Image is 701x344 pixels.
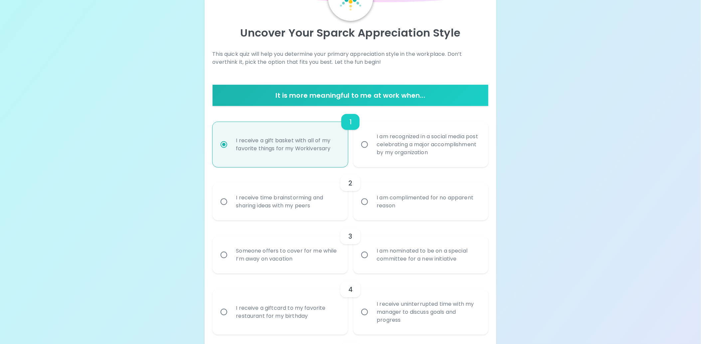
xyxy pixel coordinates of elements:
div: choice-group-check [213,220,489,274]
p: Uncover Your Sparck Appreciation Style [213,26,489,40]
div: choice-group-check [213,167,489,220]
div: I am nominated to be on a special committee for a new initiative [372,239,485,271]
h6: 4 [348,284,353,295]
div: I receive a gift basket with all of my favorite things for my Workiversary [231,129,344,161]
h6: 3 [348,231,352,242]
h6: 2 [348,178,352,188]
div: Someone offers to cover for me while I’m away on vacation [231,239,344,271]
h6: It is more meaningful to me at work when... [215,90,486,101]
div: I receive uninterrupted time with my manager to discuss goals and progress [372,292,485,332]
div: I am complimented for no apparent reason [372,186,485,218]
h6: 1 [349,117,352,127]
p: This quick quiz will help you determine your primary appreciation style in the workplace. Don’t o... [213,50,489,66]
div: I am recognized in a social media post celebrating a major accomplishment by my organization [372,125,485,165]
div: I receive a giftcard to my favorite restaurant for my birthday [231,296,344,328]
div: I receive time brainstorming and sharing ideas with my peers [231,186,344,218]
div: choice-group-check [213,274,489,335]
div: choice-group-check [213,106,489,167]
